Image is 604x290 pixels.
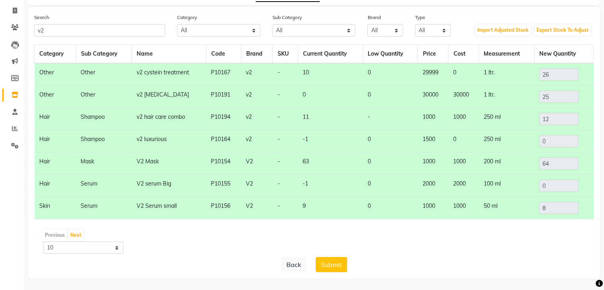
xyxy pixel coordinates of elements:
[363,197,418,219] td: 0
[132,130,206,153] td: v2 luxurious
[34,14,49,21] label: Search
[241,108,272,130] td: v2
[206,45,241,64] th: Code
[132,197,206,219] td: V2 Serum small
[448,175,479,197] td: 2000
[241,153,272,175] td: V2
[298,153,363,175] td: 63
[76,63,132,86] td: Other
[448,153,479,175] td: 1000
[298,108,363,130] td: 11
[479,86,534,108] td: 1 ltr.
[415,14,425,21] label: Type
[35,197,76,219] td: Skin
[206,175,241,197] td: P10155
[479,108,534,130] td: 250 ml
[418,63,448,86] td: 29999
[448,63,479,86] td: 0
[34,24,165,37] input: Search Product
[448,197,479,219] td: 1000
[479,153,534,175] td: 200 ml
[298,130,363,153] td: -1
[35,175,76,197] td: Hair
[241,86,272,108] td: v2
[76,175,132,197] td: Serum
[35,153,76,175] td: Hair
[363,130,418,153] td: 0
[76,45,132,64] th: Sub Category
[479,130,534,153] td: 250 ml
[298,63,363,86] td: 10
[132,86,206,108] td: v2 [MEDICAL_DATA]
[35,130,76,153] td: Hair
[241,175,272,197] td: V2
[132,63,206,86] td: v2 cystein treatment
[363,45,418,64] th: Low Quantity
[76,108,132,130] td: Shampoo
[281,257,306,272] button: Back
[132,175,206,197] td: V2 serum Big
[206,197,241,219] td: P10156
[76,86,132,108] td: Other
[76,153,132,175] td: Mask
[68,230,83,241] button: Next
[241,45,272,64] th: Brand
[241,63,272,86] td: v2
[535,25,590,36] button: Export Stock To Adjust
[448,130,479,153] td: 0
[418,175,448,197] td: 2000
[206,63,241,86] td: P10167
[448,86,479,108] td: 30000
[418,45,448,64] th: Price
[316,257,347,272] button: Submit
[272,175,298,197] td: -
[76,130,132,153] td: Shampoo
[272,108,298,130] td: -
[272,86,298,108] td: -
[206,153,241,175] td: P10154
[534,45,593,64] th: New Quantity
[298,86,363,108] td: 0
[35,108,76,130] td: Hair
[418,130,448,153] td: 1500
[479,63,534,86] td: 1 ltr.
[363,86,418,108] td: 0
[298,175,363,197] td: -1
[363,153,418,175] td: 0
[418,153,448,175] td: 1000
[272,153,298,175] td: -
[132,108,206,130] td: v2 hair care combo
[241,130,272,153] td: v2
[418,86,448,108] td: 30000
[272,14,302,21] label: Sub Category
[298,197,363,219] td: 9
[479,197,534,219] td: 50 ml
[35,86,76,108] td: Other
[418,108,448,130] td: 1000
[363,63,418,86] td: 0
[206,108,241,130] td: P10194
[272,130,298,153] td: -
[132,45,206,64] th: Name
[298,45,363,64] th: Current Quantity
[206,130,241,153] td: P10164
[448,45,479,64] th: Cost
[363,108,418,130] td: -
[177,14,197,21] label: Category
[206,86,241,108] td: P10191
[418,197,448,219] td: 1000
[363,175,418,197] td: 0
[35,63,76,86] td: Other
[272,63,298,86] td: -
[272,45,298,64] th: SKU
[241,197,272,219] td: V2
[479,175,534,197] td: 100 ml
[475,25,531,36] button: Import Adjusted Stock
[479,45,534,64] th: Measurement
[448,108,479,130] td: 1000
[132,153,206,175] td: V2 Mask
[367,14,380,21] label: Brand
[35,45,76,64] th: Category
[272,197,298,219] td: -
[76,197,132,219] td: Serum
